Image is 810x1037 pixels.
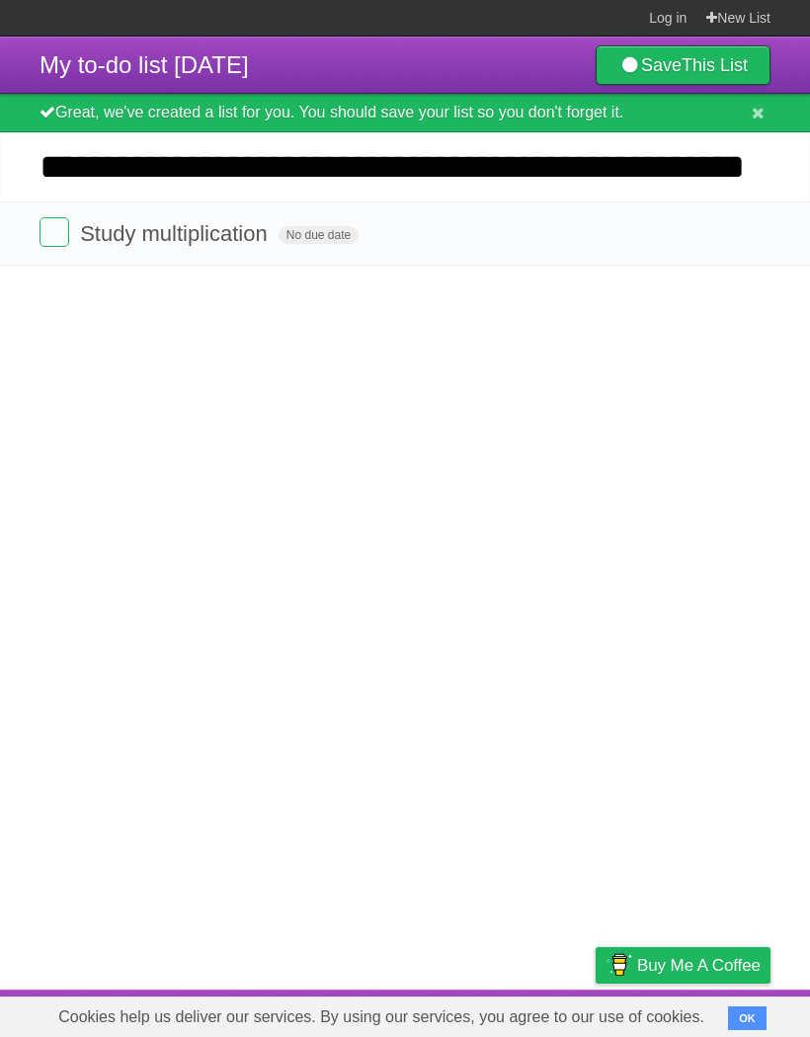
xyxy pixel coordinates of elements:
a: Developers [398,995,478,1032]
img: Buy me a coffee [606,948,632,982]
a: SaveThis List [596,45,770,85]
span: No due date [279,226,359,244]
a: Terms [503,995,546,1032]
a: About [333,995,374,1032]
button: OK [728,1006,767,1030]
span: Cookies help us deliver our services. By using our services, you agree to our use of cookies. [39,997,724,1037]
span: Study multiplication [80,221,273,246]
span: Buy me a coffee [637,948,761,983]
b: This List [682,55,748,75]
span: My to-do list [DATE] [40,51,249,78]
a: Privacy [570,995,621,1032]
label: Done [40,217,69,247]
a: Suggest a feature [646,995,770,1032]
a: Buy me a coffee [596,947,770,984]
